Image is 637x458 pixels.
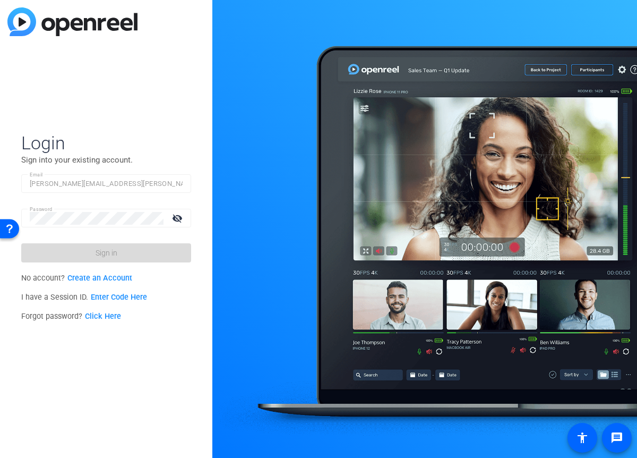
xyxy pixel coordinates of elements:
[21,132,191,154] span: Login
[85,312,121,321] a: Click Here
[21,154,191,166] p: Sign into your existing account.
[30,172,43,177] mat-label: Email
[576,431,589,444] mat-icon: accessibility
[30,177,183,190] input: Enter Email Address
[67,274,132,283] a: Create an Account
[21,274,132,283] span: No account?
[30,206,53,212] mat-label: Password
[21,293,147,302] span: I have a Session ID.
[91,293,147,302] a: Enter Code Here
[7,7,137,36] img: blue-gradient.svg
[21,312,121,321] span: Forgot password?
[166,210,191,226] mat-icon: visibility_off
[610,431,623,444] mat-icon: message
